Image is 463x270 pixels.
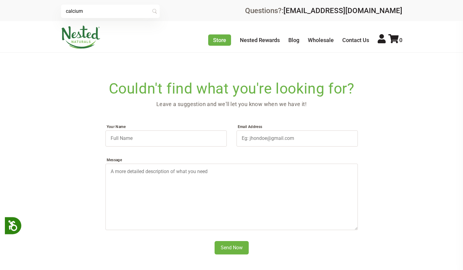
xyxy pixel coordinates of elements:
h2: Couldn't find what you're looking for? [61,82,402,95]
a: Wholesale [308,37,334,43]
label: Your Name [105,123,227,130]
a: 0 [388,37,402,43]
input: Try "Sleeping" [61,5,160,18]
span: 0 [399,37,402,43]
label: Email Address [237,123,358,130]
input: Full Name [105,130,227,146]
p: Leave a suggestion and we'll let you know when we have it! [61,100,402,108]
label: Message [105,156,358,164]
a: Store [208,34,231,46]
a: [EMAIL_ADDRESS][DOMAIN_NAME] [283,6,402,15]
input: Eg: jhondoe@gmail.com [237,130,358,146]
img: Nested Naturals [61,26,101,49]
a: Blog [288,37,299,43]
a: Nested Rewards [240,37,280,43]
input: Send Now [215,241,249,254]
a: Contact Us [342,37,369,43]
div: Questions?: [245,7,402,14]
